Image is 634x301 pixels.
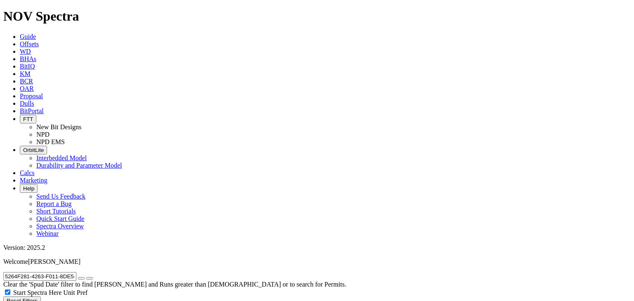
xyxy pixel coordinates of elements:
[63,289,88,296] span: Unit Pref
[36,230,59,237] a: Webinar
[36,215,84,222] a: Quick Start Guide
[20,48,31,55] a: WD
[3,272,76,281] input: Search
[36,123,81,130] a: New Bit Designs
[36,131,50,138] a: NPD
[28,258,80,265] span: [PERSON_NAME]
[23,147,44,153] span: OrbitLite
[20,107,44,114] a: BitPortal
[36,193,85,200] a: Send Us Feedback
[3,244,631,251] div: Version: 2025.2
[20,85,34,92] a: OAR
[23,185,34,192] span: Help
[36,154,87,161] a: Interbedded Model
[36,200,71,207] a: Report a Bug
[20,184,38,193] button: Help
[36,208,76,215] a: Short Tutorials
[20,33,36,40] a: Guide
[13,289,62,296] span: Start Spectra Here
[3,281,346,288] span: Clear the 'Spud Date' filter to find [PERSON_NAME] and Runs greater than [DEMOGRAPHIC_DATA] or to...
[3,9,631,24] h1: NOV Spectra
[20,177,47,184] a: Marketing
[20,169,35,176] a: Calcs
[36,138,65,145] a: NPD EMS
[20,92,43,100] a: Proposal
[5,289,10,295] input: Start Spectra Here
[3,258,631,265] p: Welcome
[36,162,122,169] a: Durability and Parameter Model
[23,116,33,122] span: FTT
[20,146,47,154] button: OrbitLite
[20,55,36,62] a: BHAs
[36,223,84,230] a: Spectra Overview
[20,70,31,77] a: KM
[20,40,39,47] a: Offsets
[20,100,34,107] a: Dulls
[20,115,36,123] button: FTT
[20,63,35,70] a: BitIQ
[20,78,33,85] a: BCR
